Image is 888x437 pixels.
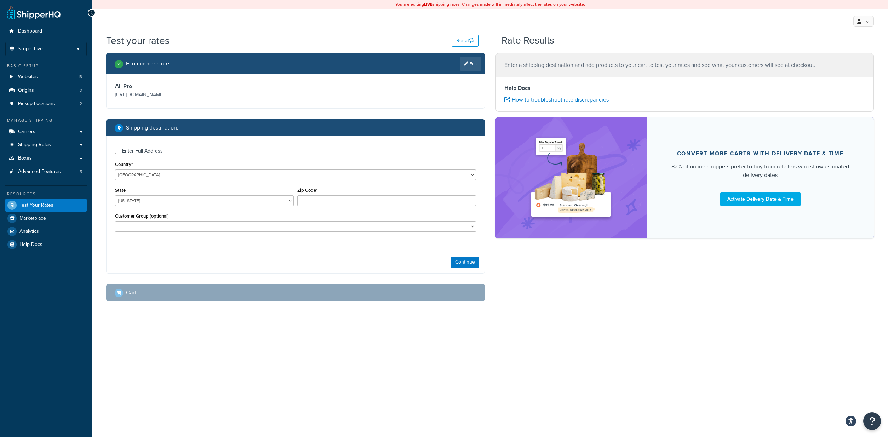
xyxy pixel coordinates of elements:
label: Customer Group (optional) [115,213,169,219]
a: Help Docs [5,238,87,251]
span: Pickup Locations [18,101,55,107]
span: Advanced Features [18,169,61,175]
button: Continue [451,257,479,268]
div: Convert more carts with delivery date & time [677,150,844,157]
li: Pickup Locations [5,97,87,110]
h2: Ecommerce store : [126,61,171,67]
a: Origins3 [5,84,87,97]
h2: Cart : [126,289,138,296]
span: Test Your Rates [19,202,53,208]
span: Help Docs [19,242,42,248]
div: 82% of online shoppers prefer to buy from retailers who show estimated delivery dates [664,162,857,179]
input: Enter Full Address [115,149,120,154]
label: Country* [115,162,133,167]
a: Edit [460,57,481,71]
a: Websites18 [5,70,87,84]
div: Resources [5,191,87,197]
a: Shipping Rules [5,138,87,151]
img: feature-image-ddt-36eae7f7280da8017bfb280eaccd9c446f90b1fe08728e4019434db127062ab4.png [527,128,615,228]
h4: Help Docs [504,84,865,92]
li: Origins [5,84,87,97]
span: 3 [80,87,82,93]
h3: All Pro [115,83,294,90]
a: Dashboard [5,25,87,38]
span: Scope: Live [18,46,43,52]
a: Activate Delivery Date & Time [720,192,801,206]
a: Marketplace [5,212,87,225]
a: Test Your Rates [5,199,87,212]
h2: Shipping destination : [126,125,178,131]
div: Basic Setup [5,63,87,69]
div: Enter Full Address [122,146,163,156]
li: Websites [5,70,87,84]
li: Advanced Features [5,165,87,178]
button: Reset [452,35,479,47]
span: Marketplace [19,215,46,222]
span: 2 [80,101,82,107]
p: Enter a shipping destination and add products to your cart to test your rates and see what your c... [504,60,865,70]
span: Shipping Rules [18,142,51,148]
span: Analytics [19,229,39,235]
a: Boxes [5,152,87,165]
span: Websites [18,74,38,80]
a: Pickup Locations2 [5,97,87,110]
h2: Rate Results [502,35,554,46]
a: Advanced Features5 [5,165,87,178]
h1: Test your rates [106,34,170,47]
span: 5 [80,169,82,175]
span: Origins [18,87,34,93]
span: Dashboard [18,28,42,34]
button: Open Resource Center [863,412,881,430]
div: Manage Shipping [5,117,87,123]
span: Carriers [18,129,35,135]
span: 18 [78,74,82,80]
a: Carriers [5,125,87,138]
label: Zip Code* [297,188,317,193]
p: [URL][DOMAIN_NAME] [115,90,294,100]
a: Analytics [5,225,87,238]
b: LIVE [424,1,432,7]
span: Boxes [18,155,32,161]
label: State [115,188,126,193]
a: How to troubleshoot rate discrepancies [504,96,609,104]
